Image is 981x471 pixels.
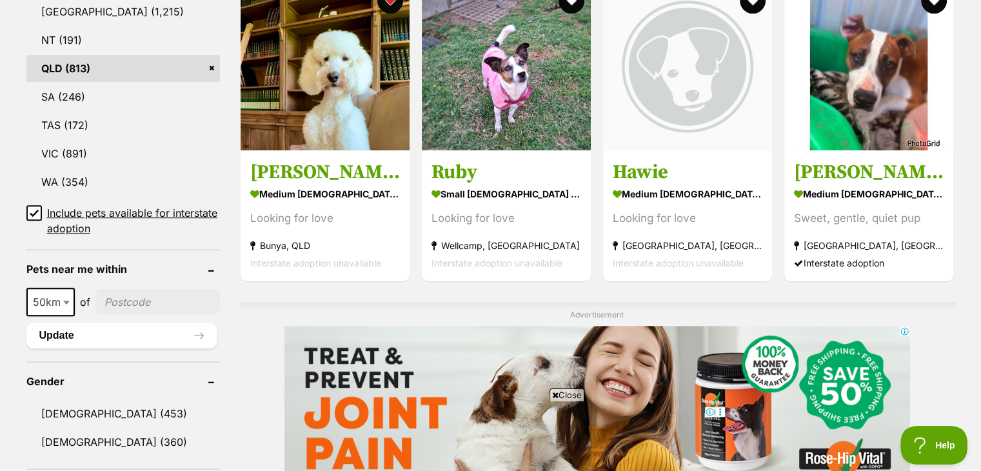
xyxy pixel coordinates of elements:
[603,150,772,281] a: Hawie medium [DEMOGRAPHIC_DATA] Dog Looking for love [GEOGRAPHIC_DATA], [GEOGRAPHIC_DATA] Interst...
[900,426,968,465] iframe: Help Scout Beacon - Open
[613,210,762,227] div: Looking for love
[250,237,400,254] strong: Bunya, QLD
[613,257,744,268] span: Interstate adoption unavailable
[26,112,220,139] a: TAS (172)
[180,1,192,10] img: iconc.png
[250,210,400,227] div: Looking for love
[26,55,220,82] a: QLD (813)
[431,185,581,203] strong: small [DEMOGRAPHIC_DATA] Dog
[613,160,762,185] h3: Hawie
[431,210,581,227] div: Looking for love
[26,428,220,456] a: [DEMOGRAPHIC_DATA] (360)
[26,288,75,316] span: 50km
[26,26,220,54] a: NT (191)
[181,1,193,12] a: Privacy Notification
[26,263,220,275] header: Pets near me within
[28,293,74,311] span: 50km
[26,205,220,236] a: Include pets available for interstate adoption
[613,185,762,203] strong: medium [DEMOGRAPHIC_DATA] Dog
[422,150,591,281] a: Ruby small [DEMOGRAPHIC_DATA] Dog Looking for love Wellcamp, [GEOGRAPHIC_DATA] Interstate adoptio...
[26,376,220,387] header: Gender
[26,83,220,110] a: SA (246)
[26,323,217,348] button: Update
[80,294,90,310] span: of
[550,388,584,401] span: Close
[250,160,400,185] h3: [PERSON_NAME]
[250,257,381,268] span: Interstate adoption unavailable
[431,160,581,185] h3: Ruby
[47,205,220,236] span: Include pets available for interstate adoption
[794,160,944,185] h3: [PERSON_NAME]
[784,150,953,281] a: [PERSON_NAME] medium [DEMOGRAPHIC_DATA] Dog Sweet, gentle, quiet pup [GEOGRAPHIC_DATA], [GEOGRAPH...
[250,185,400,203] strong: medium [DEMOGRAPHIC_DATA] Dog
[182,1,192,12] img: consumer-privacy-logo.png
[95,290,220,314] input: postcode
[26,168,220,195] a: WA (354)
[1,1,12,12] img: consumer-privacy-logo.png
[431,257,562,268] span: Interstate adoption unavailable
[794,254,944,272] div: Interstate adoption
[794,237,944,254] strong: [GEOGRAPHIC_DATA], [GEOGRAPHIC_DATA]
[26,140,220,167] a: VIC (891)
[613,237,762,254] strong: [GEOGRAPHIC_DATA], [GEOGRAPHIC_DATA]
[794,185,944,203] strong: medium [DEMOGRAPHIC_DATA] Dog
[241,150,410,281] a: [PERSON_NAME] medium [DEMOGRAPHIC_DATA] Dog Looking for love Bunya, QLD Interstate adoption unava...
[431,237,581,254] strong: Wellcamp, [GEOGRAPHIC_DATA]
[256,406,726,465] iframe: Advertisement
[794,210,944,227] div: Sweet, gentle, quiet pup
[26,400,220,427] a: [DEMOGRAPHIC_DATA] (453)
